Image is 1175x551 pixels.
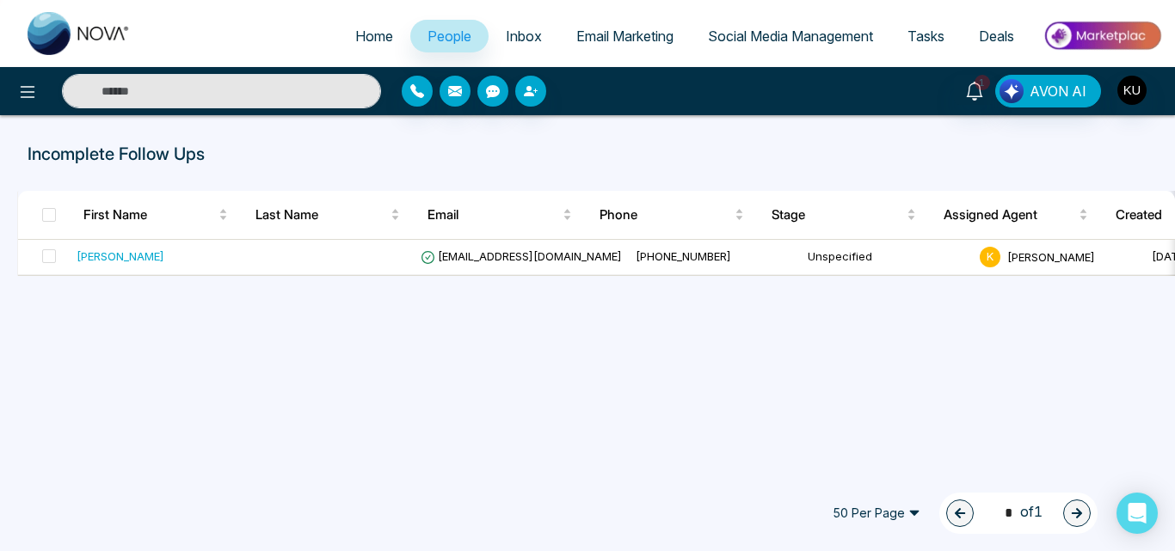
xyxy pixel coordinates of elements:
a: Email Marketing [559,20,691,52]
th: Stage [758,191,930,239]
img: Lead Flow [1000,79,1024,103]
span: Email [428,205,559,225]
img: Market-place.gif [1040,16,1165,55]
span: AVON AI [1030,81,1086,101]
a: Deals [962,20,1031,52]
span: Deals [979,28,1014,45]
span: [PERSON_NAME] [1007,249,1095,263]
span: Phone [600,205,731,225]
a: Social Media Management [691,20,890,52]
th: Phone [586,191,758,239]
a: Home [338,20,410,52]
th: Email [414,191,586,239]
span: 1 [975,75,990,90]
span: K [980,247,1000,267]
a: 1 [954,75,995,105]
th: Assigned Agent [930,191,1102,239]
span: First Name [83,205,215,225]
span: Email Marketing [576,28,674,45]
span: Social Media Management [708,28,873,45]
p: Incomplete Follow Ups [28,141,767,167]
div: Open Intercom Messenger [1117,493,1158,534]
img: User Avatar [1117,76,1147,105]
span: People [428,28,471,45]
span: [PHONE_NUMBER] [636,249,731,263]
span: Inbox [506,28,542,45]
a: Tasks [890,20,962,52]
a: Inbox [489,20,559,52]
span: Stage [772,205,903,225]
button: AVON AI [995,75,1101,107]
span: [EMAIL_ADDRESS][DOMAIN_NAME] [421,249,622,263]
span: Assigned Agent [944,205,1075,225]
span: of 1 [994,501,1043,524]
span: 50 Per Page [821,499,932,527]
th: Last Name [242,191,414,239]
div: [PERSON_NAME] [77,248,164,265]
span: Tasks [907,28,944,45]
span: Last Name [255,205,387,225]
th: First Name [70,191,242,239]
span: Home [355,28,393,45]
td: Unspecified [801,240,973,275]
img: Nova CRM Logo [28,12,131,55]
a: People [410,20,489,52]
